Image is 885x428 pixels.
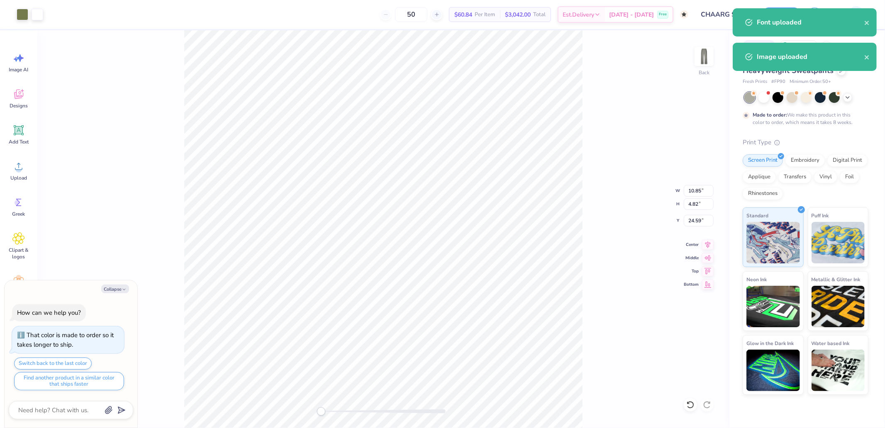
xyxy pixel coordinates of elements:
[505,10,531,19] span: $3,042.00
[10,175,27,181] span: Upload
[17,309,81,317] div: How can we help you?
[454,10,472,19] span: $60.84
[832,6,868,23] a: MG
[10,102,28,109] span: Designs
[101,285,129,293] button: Collapse
[864,17,870,27] button: close
[864,52,870,62] button: close
[746,286,800,327] img: Neon Ink
[757,52,864,62] div: Image uploaded
[746,339,794,348] span: Glow in the Dark Ink
[14,357,92,370] button: Switch back to the last color
[5,247,32,260] span: Clipart & logos
[812,350,865,391] img: Water based Ink
[17,331,114,349] div: That color is made to order so it takes longer to ship.
[395,7,427,22] input: – –
[757,17,864,27] div: Font uploaded
[812,222,865,263] img: Puff Ink
[746,350,800,391] img: Glow in the Dark Ink
[684,255,699,261] span: Middle
[699,69,709,76] div: Back
[743,138,868,147] div: Print Type
[659,12,667,17] span: Free
[848,6,865,23] img: Michael Galon
[746,211,768,220] span: Standard
[743,187,783,200] div: Rhinestones
[743,171,776,183] div: Applique
[790,78,831,85] span: Minimum Order: 50 +
[785,154,825,167] div: Embroidery
[695,6,756,23] input: Untitled Design
[814,171,837,183] div: Vinyl
[812,286,865,327] img: Metallic & Glitter Ink
[778,171,812,183] div: Transfers
[840,171,859,183] div: Foil
[746,222,800,263] img: Standard
[533,10,546,19] span: Total
[9,139,29,145] span: Add Text
[9,66,29,73] span: Image AI
[609,10,654,19] span: [DATE] - [DATE]
[684,268,699,275] span: Top
[753,112,787,118] strong: Made to order:
[812,339,850,348] span: Water based Ink
[12,211,25,217] span: Greek
[771,78,785,85] span: # FP90
[14,372,124,390] button: Find another product in a similar color that ships faster
[684,241,699,248] span: Center
[827,154,868,167] div: Digital Print
[563,10,594,19] span: Est. Delivery
[684,281,699,288] span: Bottom
[812,275,861,284] span: Metallic & Glitter Ink
[696,48,712,65] img: Back
[753,111,855,126] div: We make this product in this color to order, which means it takes 8 weeks.
[746,275,767,284] span: Neon Ink
[317,407,325,416] div: Accessibility label
[812,211,829,220] span: Puff Ink
[743,78,767,85] span: Fresh Prints
[475,10,495,19] span: Per Item
[743,154,783,167] div: Screen Print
